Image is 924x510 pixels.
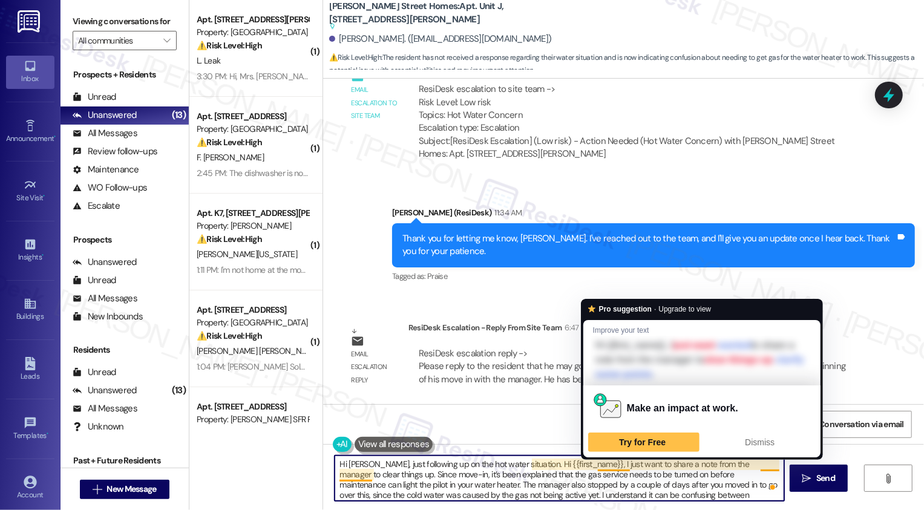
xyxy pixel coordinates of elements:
[197,220,309,232] div: Property: [PERSON_NAME]
[197,26,309,39] div: Property: [GEOGRAPHIC_DATA]
[6,353,54,386] a: Leads
[6,293,54,326] a: Buildings
[106,483,156,495] span: New Message
[93,485,102,494] i: 
[73,292,137,305] div: All Messages
[197,413,309,426] div: Property: [PERSON_NAME] SFR Portfolio
[73,384,137,397] div: Unanswered
[197,304,309,316] div: Apt. [STREET_ADDRESS]
[197,400,309,413] div: Apt. [STREET_ADDRESS]
[796,418,904,431] span: Share Conversation via email
[351,83,398,122] div: Email escalation to site team
[402,232,896,258] div: Thank you for letting me know, [PERSON_NAME]. I've reached out to the team, and I'll give you an ...
[802,474,811,483] i: 
[197,361,774,372] div: 1:04 PM: [PERSON_NAME] Solo se ha completado 2 de los 3 problemas que se solicita, el sink contin...
[80,480,169,499] button: New Message
[163,36,170,45] i: 
[197,234,262,244] strong: ⚠️ Risk Level: High
[73,163,139,176] div: Maintenance
[18,10,42,33] img: ResiDesk Logo
[197,207,309,220] div: Apt. K7, [STREET_ADDRESS][PERSON_NAME]
[73,274,116,287] div: Unread
[73,402,137,415] div: All Messages
[197,137,262,148] strong: ⚠️ Risk Level: High
[197,264,921,275] div: 1:11 PM: I'm not home at the moment but I will wen I get off its coming up at the ends and the wa...
[44,192,45,200] span: •
[61,454,189,467] div: Past + Future Residents
[6,175,54,208] a: Site Visit •
[392,267,915,285] div: Tagged as:
[197,110,309,123] div: Apt. [STREET_ADDRESS]
[329,53,381,62] strong: ⚠️ Risk Level: High
[492,206,522,219] div: 11:34 AM
[351,348,398,387] div: Email escalation reply
[197,55,220,66] span: L. Leak
[6,234,54,267] a: Insights •
[47,430,48,438] span: •
[419,83,854,135] div: ResiDesk escalation to site team -> Risk Level: Low risk Topics: Hot Water Concern Escalation typ...
[6,472,54,505] a: Account
[197,345,319,356] span: [PERSON_NAME] [PERSON_NAME]
[6,56,54,88] a: Inbox
[169,381,189,400] div: (13)
[73,420,124,433] div: Unknown
[73,127,137,140] div: All Messages
[197,249,297,260] span: [PERSON_NAME][US_STATE]
[42,251,44,260] span: •
[73,91,116,103] div: Unread
[197,152,264,163] span: F. [PERSON_NAME]
[61,68,189,81] div: Prospects + Residents
[61,344,189,356] div: Residents
[197,123,309,136] div: Property: [GEOGRAPHIC_DATA]
[329,33,552,45] div: [PERSON_NAME]. ([EMAIL_ADDRESS][DOMAIN_NAME])
[6,413,54,445] a: Templates •
[73,145,157,158] div: Review follow-ups
[816,472,835,485] span: Send
[408,321,864,338] div: ResiDesk Escalation - Reply From Site Team
[392,206,915,223] div: [PERSON_NAME] (ResiDesk)
[73,12,177,31] label: Viewing conversations for
[790,465,848,492] button: Send
[73,200,120,212] div: Escalate
[884,474,893,483] i: 
[197,316,309,329] div: Property: [GEOGRAPHIC_DATA]
[788,411,912,438] button: Share Conversation via email
[197,330,262,341] strong: ⚠️ Risk Level: High
[54,132,56,141] span: •
[335,456,784,501] textarea: To enrich screen reader interactions, please activate Accessibility in Grammarly extension settings
[562,321,591,334] div: 6:47 PM
[197,13,309,26] div: Apt. [STREET_ADDRESS][PERSON_NAME]
[73,366,116,379] div: Unread
[419,135,854,161] div: Subject: [ResiDesk Escalation] (Low risk) - Action Needed (Hot Water Concern) with [PERSON_NAME] ...
[73,109,137,122] div: Unanswered
[78,31,157,50] input: All communities
[329,51,924,77] span: : The resident has not received a response regarding their water situation and is now indicating ...
[197,40,262,51] strong: ⚠️ Risk Level: High
[169,106,189,125] div: (13)
[419,347,846,385] div: ResiDesk escalation reply -> Please reply to the resident that he may go back and read all the me...
[73,181,147,194] div: WO Follow-ups
[73,256,137,269] div: Unanswered
[427,271,447,281] span: Praise
[73,310,143,323] div: New Inbounds
[61,234,189,246] div: Prospects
